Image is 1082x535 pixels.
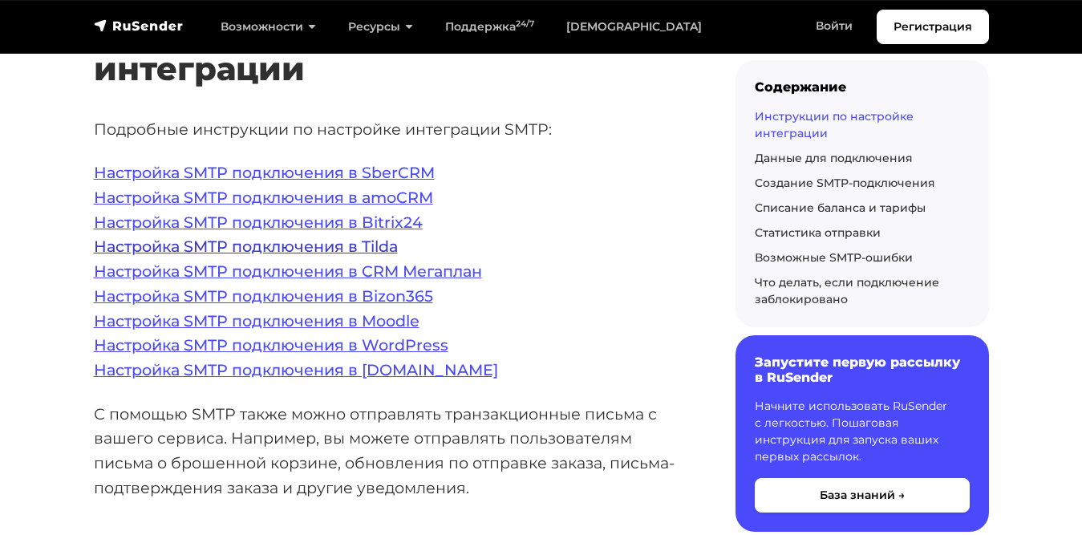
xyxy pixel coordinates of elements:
a: Списание баланса и тарифы [755,200,926,214]
a: Настройка SMTP подключения в Bizon365 [94,286,433,306]
a: Настройка SMTP подключения в WordPress [94,335,448,355]
p: Подробные инструкции по настройке интеграции SMTP: [94,117,684,142]
a: Ресурсы [332,10,429,43]
a: Данные для подключения [755,150,913,164]
a: Запустите первую рассылку в RuSender Начните использовать RuSender с легкостью. Пошаговая инструк... [736,334,989,531]
sup: 24/7 [516,18,534,29]
a: Настройка SMTP подключения в SberCRM [94,163,435,182]
p: С помощью SMTP также можно отправлять транзакционные письма с вашего сервиса. Например, вы можете... [94,402,684,501]
a: Регистрация [877,10,989,44]
a: Возможные SMTP-ошибки [755,249,913,264]
h6: Запустите первую рассылку в RuSender [755,354,970,384]
p: Начните использовать RuSender с легкостью. Пошаговая инструкция для запуска ваших первых рассылок. [755,398,970,465]
a: Настройка SMTP подключения в CRM Мегаплан [94,261,482,281]
img: RuSender [94,18,184,34]
a: Настройка SMTP подключения в Bitrix24 [94,213,423,232]
a: Возможности [205,10,332,43]
a: Настройка SMTP подключения в Tilda [94,237,398,256]
a: Инструкции по настройке интеграции [755,108,914,140]
button: База знаний → [755,478,970,513]
a: Настройка SMTP подключения в Moodle [94,311,419,330]
a: Настройка SMTP подключения в [DOMAIN_NAME] [94,360,498,379]
a: Войти [800,10,869,43]
a: Статистика отправки [755,225,881,239]
a: [DEMOGRAPHIC_DATA] [550,10,718,43]
a: Создание SMTP-подключения [755,175,935,189]
a: Поддержка24/7 [429,10,550,43]
a: Что делать, если подключение заблокировано [755,274,939,306]
div: Содержание [755,79,970,95]
a: Настройка SMTP подключения в amoCRM [94,188,433,207]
